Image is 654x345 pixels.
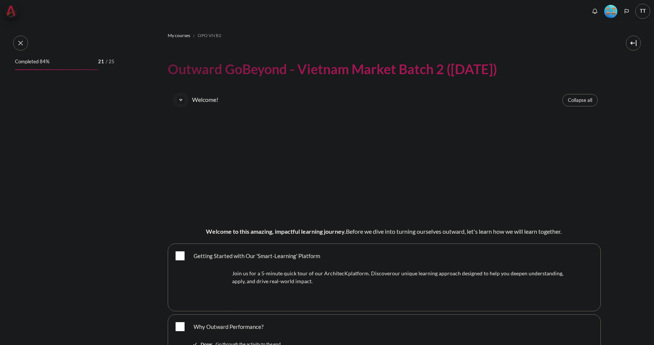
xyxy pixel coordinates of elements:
a: My courses [168,31,190,40]
span: Completed 84% [15,58,49,66]
a: OPO VN B2 [198,31,221,40]
span: Collapse all [568,97,592,104]
nav: Navigation bar [168,30,601,42]
a: User menu [635,4,650,19]
span: . [232,270,563,284]
span: B [346,228,350,235]
span: My courses [168,32,190,39]
a: Architeck Architeck [4,4,22,19]
a: Welcome! [173,93,188,108]
a: Why Outward Performance? [194,323,264,330]
h4: Welcome to this amazing, impactful learning journey. [192,227,577,236]
span: OPO VN B2 [198,32,221,39]
div: 84% [15,69,98,70]
a: Level #4 [601,4,620,18]
h1: Outward GoBeyond - Vietnam Market Batch 2 ([DATE]) [168,60,497,78]
img: Architeck [6,6,16,17]
span: / 25 [106,58,115,66]
p: Join us for a 5-minute quick tour of our ArchitecK platform. Discover [192,269,577,285]
a: Collapse all [562,94,598,107]
span: TT [635,4,650,19]
button: Languages [621,6,632,17]
img: Level #4 [604,5,617,18]
span: efore we dive into turning ourselves outward, let's learn how we will learn together. [350,228,562,235]
div: Show notification window with no new notifications [589,6,600,17]
img: platform logo [192,269,229,306]
span: our unique learning approach designed to help you deepen understanding, apply, and drive real-wor... [232,270,563,284]
span: 21 [98,58,104,66]
a: Getting Started with Our 'Smart-Learning' Platform [194,252,320,259]
div: Level #4 [604,4,617,18]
